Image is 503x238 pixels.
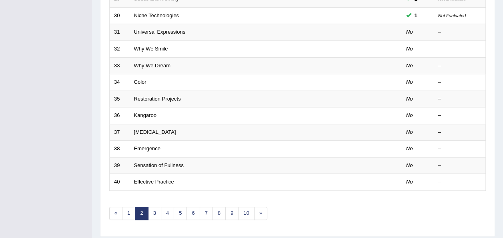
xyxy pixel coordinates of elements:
[406,145,413,151] em: No
[134,179,174,185] a: Effective Practice
[110,74,130,91] td: 34
[406,162,413,168] em: No
[406,29,413,35] em: No
[122,207,135,220] a: 1
[110,57,130,74] td: 33
[438,95,481,103] div: –
[186,207,200,220] a: 6
[406,179,413,185] em: No
[438,13,466,18] small: Not Evaluated
[110,124,130,141] td: 37
[110,7,130,24] td: 30
[134,162,184,168] a: Sensation of Fullness
[110,107,130,124] td: 36
[406,79,413,85] em: No
[161,207,174,220] a: 4
[238,207,254,220] a: 10
[134,46,168,52] a: Why We Smile
[411,11,421,20] span: You can still take this question
[110,157,130,174] td: 39
[134,145,160,151] a: Emergence
[134,79,146,85] a: Color
[438,62,481,70] div: –
[110,91,130,107] td: 35
[212,207,226,220] a: 8
[134,112,156,118] a: Kangaroo
[438,79,481,86] div: –
[438,129,481,136] div: –
[406,112,413,118] em: No
[406,129,413,135] em: No
[134,29,186,35] a: Universal Expressions
[438,145,481,153] div: –
[134,12,179,18] a: Niche Technologies
[110,174,130,191] td: 40
[438,45,481,53] div: –
[110,40,130,57] td: 32
[200,207,213,220] a: 7
[438,28,481,36] div: –
[148,207,161,220] a: 3
[134,63,171,69] a: Why We Dream
[406,96,413,102] em: No
[254,207,267,220] a: »
[225,207,238,220] a: 9
[406,63,413,69] em: No
[134,129,176,135] a: [MEDICAL_DATA]
[438,112,481,119] div: –
[438,162,481,169] div: –
[134,96,181,102] a: Restoration Projects
[174,207,187,220] a: 5
[406,46,413,52] em: No
[135,207,148,220] a: 2
[110,141,130,157] td: 38
[109,207,122,220] a: «
[110,24,130,41] td: 31
[438,178,481,186] div: –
